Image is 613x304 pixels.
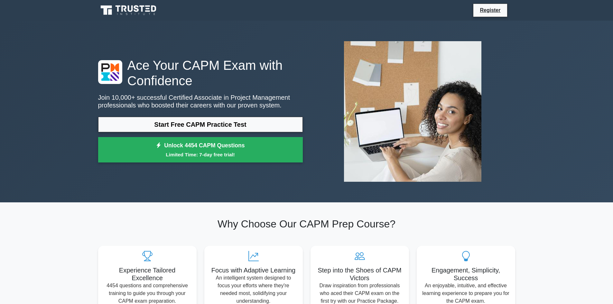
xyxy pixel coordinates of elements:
[103,266,191,282] h5: Experience Tailored Excellence
[98,94,303,109] p: Join 10,000+ successful Certified Associate in Project Management professionals who boosted their...
[476,6,504,14] a: Register
[316,266,404,282] h5: Step into the Shoes of CAPM Victors
[98,58,303,88] h1: Ace Your CAPM Exam with Confidence
[209,266,298,274] h5: Focus with Adaptive Learning
[98,137,303,163] a: Unlock 4454 CAPM QuestionsLimited Time: 7-day free trial!
[422,266,510,282] h5: Engagement, Simplicity, Success
[98,117,303,132] a: Start Free CAPM Practice Test
[106,151,295,158] small: Limited Time: 7-day free trial!
[98,218,515,230] h2: Why Choose Our CAPM Prep Course?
